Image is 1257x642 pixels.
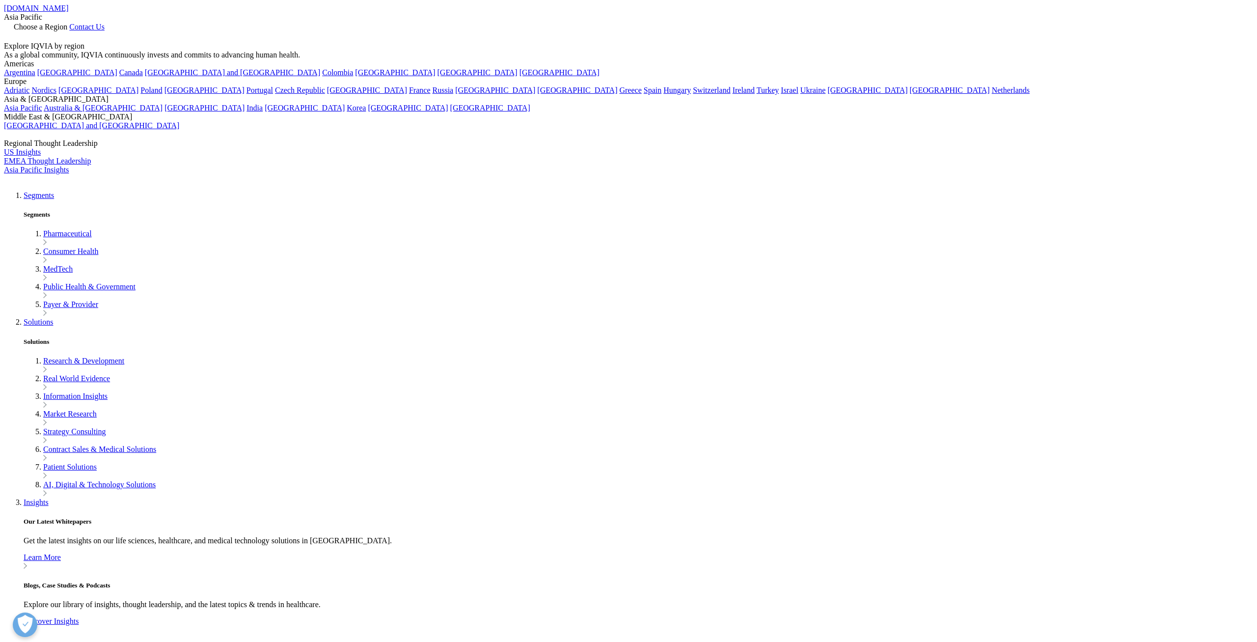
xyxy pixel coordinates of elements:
[644,86,661,94] a: Spain
[164,104,245,112] a: [GEOGRAPHIC_DATA]
[140,86,162,94] a: Poland
[4,112,1253,121] div: Middle East & [GEOGRAPHIC_DATA]
[4,4,69,12] a: [DOMAIN_NAME]
[24,536,1253,545] p: Get the latest insights on our life sciences, healthcare, and medical technology solutions in [GE...
[43,229,92,238] a: Pharmaceutical
[275,86,325,94] a: Czech Republic
[910,86,990,94] a: [GEOGRAPHIC_DATA]
[4,51,1253,59] div: As a global community, IQVIA continuously invests and commits to advancing human health.
[455,86,535,94] a: [GEOGRAPHIC_DATA]
[437,68,518,77] a: [GEOGRAPHIC_DATA]
[24,582,1253,589] h5: Blogs, Case Studies & Podcasts
[24,600,1253,609] p: Explore our library of insights, thought leadership, and the latest topics & trends in healthcare.
[43,247,98,255] a: Consumer Health
[24,211,1253,219] h5: Segments
[69,23,105,31] a: Contact Us
[4,42,1253,51] div: Explore IQVIA by region
[24,338,1253,346] h5: Solutions
[347,104,366,112] a: Korea
[519,68,600,77] a: [GEOGRAPHIC_DATA]
[4,104,42,112] a: Asia Pacific
[24,318,53,326] a: Solutions
[43,427,106,436] a: Strategy Consulting
[663,86,691,94] a: Hungary
[246,104,263,112] a: India
[43,463,97,471] a: Patient Solutions
[43,282,136,291] a: Public Health & Government
[43,410,97,418] a: Market Research
[4,95,1253,104] div: Asia & [GEOGRAPHIC_DATA]
[265,104,345,112] a: [GEOGRAPHIC_DATA]
[14,23,67,31] span: Choose a Region
[43,357,124,365] a: Research & Development
[24,518,1253,526] h5: Our Latest Whitepapers
[4,59,1253,68] div: Americas
[246,86,273,94] a: Portugal
[31,86,56,94] a: Nordics
[4,13,1253,22] div: Asia Pacific
[24,191,54,199] a: Segments
[24,553,1253,571] a: Learn More
[355,68,435,77] a: [GEOGRAPHIC_DATA]
[827,86,907,94] a: [GEOGRAPHIC_DATA]
[327,86,407,94] a: [GEOGRAPHIC_DATA]
[58,86,138,94] a: [GEOGRAPHIC_DATA]
[693,86,730,94] a: Switzerland
[368,104,448,112] a: [GEOGRAPHIC_DATA]
[13,613,37,637] button: Open Preferences
[44,104,163,112] a: Australia & [GEOGRAPHIC_DATA]
[4,139,1253,148] div: Regional Thought Leadership
[4,68,35,77] a: Argentina
[43,392,108,400] a: Information Insights
[619,86,641,94] a: Greece
[4,157,91,165] a: EMEA Thought Leadership
[4,166,69,174] a: Asia Pacific Insights
[43,480,156,489] a: AI, Digital & Technology Solutions
[537,86,617,94] a: [GEOGRAPHIC_DATA]
[409,86,431,94] a: France
[164,86,245,94] a: [GEOGRAPHIC_DATA]
[145,68,320,77] a: [GEOGRAPHIC_DATA] and [GEOGRAPHIC_DATA]
[4,148,41,156] a: US Insights
[4,86,29,94] a: Adriatic
[4,77,1253,86] div: Europe
[733,86,755,94] a: Ireland
[24,617,1253,635] a: Discover Insights
[800,86,826,94] a: Ukraine
[433,86,454,94] a: Russia
[43,445,156,453] a: Contract Sales & Medical Solutions
[992,86,1030,94] a: Netherlands
[781,86,798,94] a: Israel
[43,265,73,273] a: MedTech
[37,68,117,77] a: [GEOGRAPHIC_DATA]
[43,300,98,308] a: Payer & Provider
[24,498,49,506] a: Insights
[322,68,353,77] a: Colombia
[450,104,530,112] a: [GEOGRAPHIC_DATA]
[119,68,143,77] a: Canada
[43,374,110,383] a: Real World Evidence
[4,121,179,130] a: [GEOGRAPHIC_DATA] and [GEOGRAPHIC_DATA]
[757,86,779,94] a: Turkey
